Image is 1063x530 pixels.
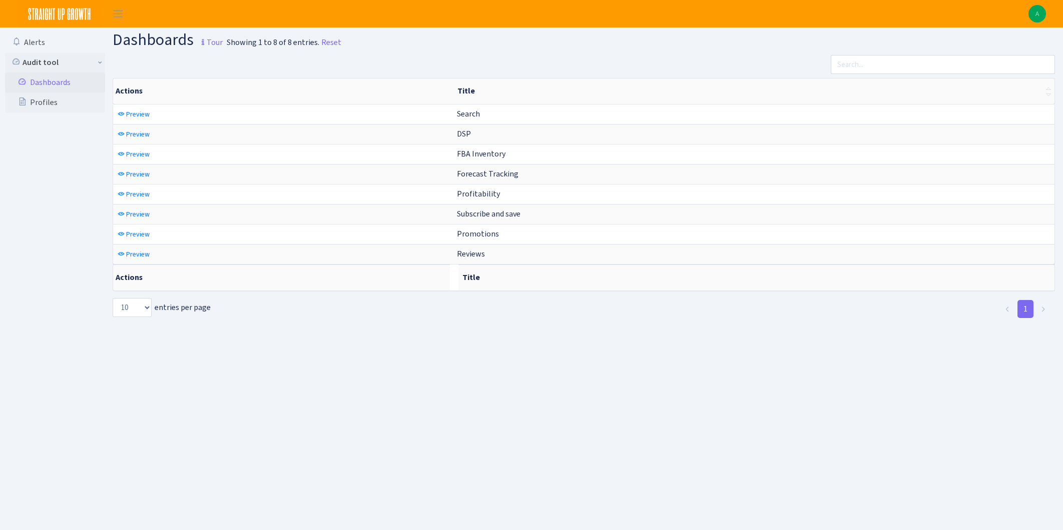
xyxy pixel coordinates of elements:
[457,188,500,199] span: Profitability
[1028,5,1046,22] img: Alisha
[457,208,520,219] span: Subscribe and save
[115,166,152,182] a: Preview
[321,36,341,48] a: Reset
[1017,300,1033,318] a: 1
[457,168,518,179] span: Forecast Tracking
[115,206,152,222] a: Preview
[113,31,223,51] h1: Dashboards
[197,34,223,51] small: Tour
[115,146,152,162] a: Preview
[831,55,1055,74] input: Search...
[113,78,453,104] th: Actions
[115,106,152,122] a: Preview
[113,298,152,317] select: entries per page
[115,246,152,262] a: Preview
[126,169,150,179] span: Preview
[458,264,1054,290] th: Title
[115,186,152,202] a: Preview
[126,229,150,239] span: Preview
[5,72,105,92] a: Dashboards
[227,36,319,48] div: Showing 1 to 8 of 8 entries.
[5,92,105,112] a: Profiles
[5,32,105,52] a: Alerts
[457,128,471,139] span: DSP
[457,248,485,259] span: Reviews
[115,226,152,242] a: Preview
[457,108,480,119] span: Search
[457,148,505,159] span: FBA Inventory
[126,209,150,219] span: Preview
[1028,5,1046,22] a: A
[457,228,499,239] span: Promotions
[126,189,150,199] span: Preview
[113,264,450,290] th: Actions
[5,52,105,72] a: Audit tool
[113,298,211,317] label: entries per page
[194,29,223,50] a: Tour
[126,149,150,159] span: Preview
[115,126,152,142] a: Preview
[453,78,1055,104] th: Title : activate to sort column ascending
[126,249,150,259] span: Preview
[126,109,150,119] span: Preview
[106,5,131,22] button: Toggle navigation
[126,129,150,139] span: Preview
